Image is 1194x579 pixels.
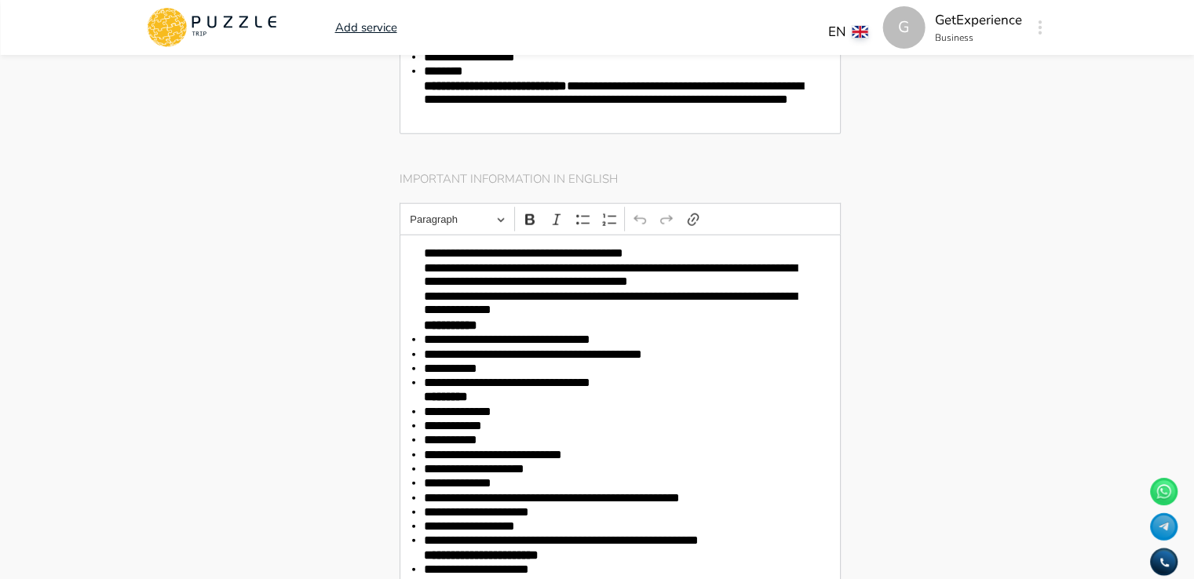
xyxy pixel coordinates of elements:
[335,19,397,37] a: Add service
[935,10,1022,31] p: GetExperience
[853,26,868,38] img: lang
[400,203,842,234] div: Editor toolbar
[403,207,511,231] button: Heading
[400,170,842,204] p: Important information in English
[883,6,926,49] div: G
[410,210,491,229] span: Paragraph
[828,22,846,42] p: EN
[935,31,1022,45] p: Business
